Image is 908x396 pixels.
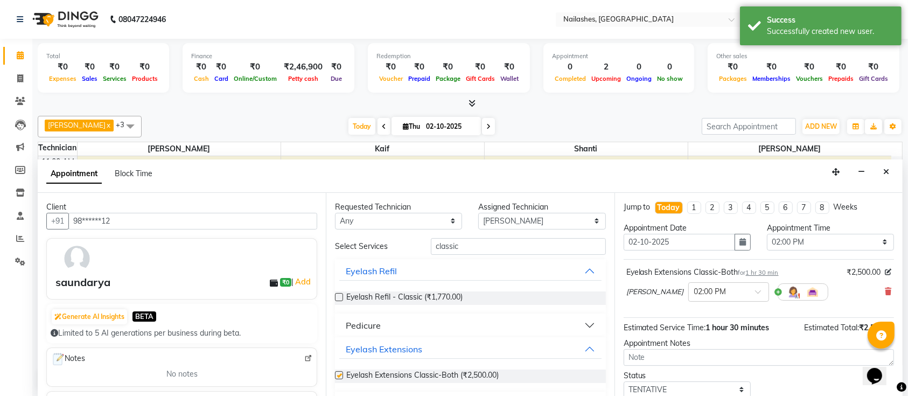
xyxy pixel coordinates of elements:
[750,61,793,73] div: ₹0
[433,75,463,82] span: Package
[191,75,212,82] span: Cash
[100,61,129,73] div: ₹0
[431,238,606,255] input: Search by service name
[654,75,686,82] span: No show
[212,75,231,82] span: Card
[406,61,433,73] div: ₹0
[624,370,751,381] div: Status
[129,75,160,82] span: Products
[478,202,605,213] div: Assigned Technician
[624,323,706,332] span: Estimated Service Time:
[346,343,422,356] div: Eyelash Extensions
[624,338,894,349] div: Appointment Notes
[191,61,212,73] div: ₹0
[706,323,770,332] span: 1 hour 30 minutes
[797,202,811,214] li: 7
[826,75,856,82] span: Prepaids
[346,370,499,383] span: Eyelash Extensions Classic-Both (₹2,500.00)
[27,4,101,34] img: logo
[654,61,686,73] div: 0
[46,61,79,73] div: ₹0
[328,75,345,82] span: Due
[339,339,601,359] button: Eyelash Extensions
[863,353,897,385] iframe: chat widget
[68,213,317,230] input: Search by Name/Mobile/Email/Code
[626,267,779,278] div: Eyelash Extensions Classic-Both
[552,52,686,61] div: Appointment
[793,61,826,73] div: ₹0
[750,75,793,82] span: Memberships
[79,61,100,73] div: ₹0
[706,202,720,214] li: 2
[702,118,796,135] input: Search Appointment
[624,234,735,251] input: yyyy-mm-dd
[463,75,498,82] span: Gift Cards
[285,75,321,82] span: Petty cash
[231,61,280,73] div: ₹0
[46,213,69,230] button: +91
[787,286,800,298] img: Hairdresser.png
[106,121,110,129] a: x
[280,278,291,287] span: ₹0
[280,61,327,73] div: ₹2,46,900
[433,61,463,73] div: ₹0
[804,323,859,332] span: Estimated Total:
[339,316,601,335] button: Pedicure
[51,328,313,339] div: Limited to 5 AI generations per business during beta.
[376,61,406,73] div: ₹0
[779,202,793,214] li: 6
[166,369,198,380] span: No notes
[346,265,397,277] div: Eyelash Refil
[716,52,891,61] div: Other sales
[738,269,779,276] small: for
[46,52,160,61] div: Total
[191,52,346,61] div: Finance
[878,164,894,180] button: Close
[40,156,77,168] div: 11:00 AM
[802,119,840,134] button: ADD NEW
[847,267,881,278] span: ₹2,500.00
[132,311,156,322] span: BETA
[688,142,892,156] span: [PERSON_NAME]
[624,61,654,73] div: 0
[767,26,893,37] div: Successfully created new user.
[793,75,826,82] span: Vouchers
[52,309,127,324] button: Generate AI Insights
[716,61,750,73] div: ₹0
[687,202,701,214] li: 1
[116,120,132,129] span: +3
[376,75,406,82] span: Voucher
[78,142,281,156] span: [PERSON_NAME]
[423,119,477,135] input: 2025-10-02
[61,243,93,274] img: avatar
[589,61,624,73] div: 2
[716,75,750,82] span: Packages
[346,291,463,305] span: Eyelash Refil - Classic (₹1,770.00)
[552,61,589,73] div: 0
[376,52,521,61] div: Redemption
[742,202,756,214] li: 4
[463,61,498,73] div: ₹0
[724,202,738,214] li: 3
[552,75,589,82] span: Completed
[79,75,100,82] span: Sales
[859,323,894,332] span: ₹2,500.00
[498,61,521,73] div: ₹0
[291,275,312,288] span: |
[100,75,129,82] span: Services
[46,75,79,82] span: Expenses
[55,274,110,290] div: saundarya
[767,223,894,234] div: Appointment Time
[885,269,891,275] i: Edit price
[815,202,829,214] li: 8
[624,75,654,82] span: Ongoing
[46,202,317,213] div: Client
[806,286,819,298] img: Interior.png
[348,118,375,135] span: Today
[294,275,312,288] a: Add
[485,142,688,156] span: Shanti
[327,61,346,73] div: ₹0
[48,121,106,129] span: [PERSON_NAME]
[51,352,85,366] span: Notes
[856,61,891,73] div: ₹0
